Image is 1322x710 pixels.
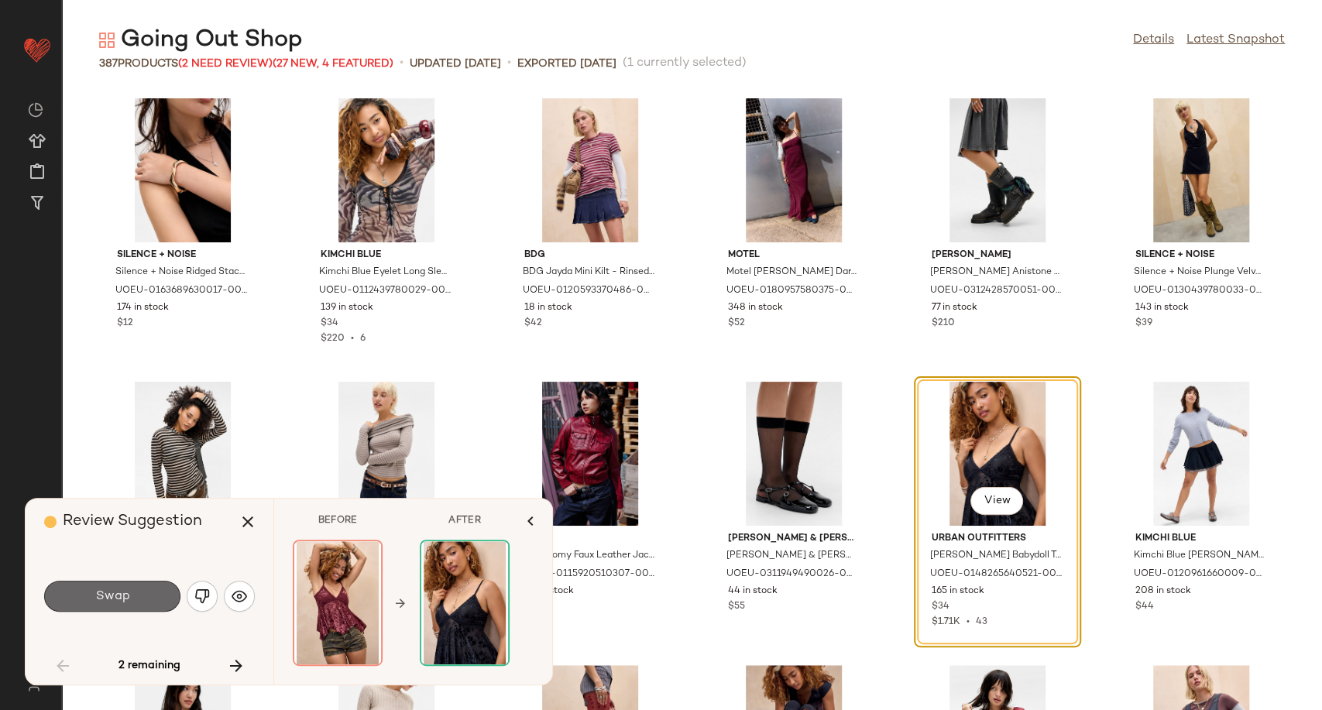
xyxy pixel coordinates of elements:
span: [PERSON_NAME] [932,249,1063,262]
span: Motel [PERSON_NAME] Darsih Spot Maxi Dress - Red 2XL at Urban Outfitters [726,266,858,280]
span: 139 in stock [321,301,373,315]
img: 0120961660009_001_a2 [1123,382,1279,526]
span: Silence + Noise [1135,249,1267,262]
a: Latest Snapshot [1186,31,1285,50]
span: Kimchi Blue [321,249,452,262]
span: (2 Need Review) [178,58,273,70]
span: Swap [94,589,129,604]
span: • [507,54,511,73]
img: 0163689630017_070_m [105,98,261,242]
img: 0148265640521_020_a2 [294,541,381,664]
a: Details [1133,31,1174,50]
span: $42 [524,317,542,331]
span: Kimchi Blue [1135,532,1267,546]
span: Silence + Noise [117,249,249,262]
img: 0120593370486_094_a2 [512,98,668,242]
span: 387 [99,58,118,70]
span: Motel [728,249,860,262]
span: UOEU-0130439780033-000-001 [1134,284,1265,298]
span: 348 in stock [728,301,783,315]
span: [PERSON_NAME] & [PERSON_NAME] [728,532,860,546]
span: 2 remaining [118,659,180,673]
img: 0180382100729_000_a2 [105,382,261,526]
img: 0180957580375_060_a2 [716,98,872,242]
span: BDG [524,249,656,262]
span: View [984,495,1010,507]
div: Products [99,56,393,72]
span: UOEU-0120593370486-000-094 [523,284,654,298]
span: • [400,54,403,73]
span: $12 [117,317,133,331]
span: Silence + Noise Plunge Velvet Mini Dress - Black XS at Urban Outfitters [1134,266,1265,280]
span: 208 in stock [1135,585,1191,599]
img: svg%3e [232,588,247,604]
span: 77 in stock [932,301,977,315]
span: UOEU-0120961660009-000-001 [1134,568,1265,581]
span: (1 currently selected) [623,54,747,73]
span: [PERSON_NAME] & [PERSON_NAME] [PERSON_NAME] [PERSON_NAME] Open Shoes - Black UK 5 at Urban Outfit... [726,549,858,563]
span: Kimchi Blue [PERSON_NAME] Voile Mini Skirt - Black 2XS at Urban Outfitters [1134,549,1265,563]
span: UOEU-0112439780029-000-009 [319,284,451,298]
span: $52 [728,317,745,331]
span: 143 in stock [1135,301,1189,315]
img: 0115920510307_060_a2 [512,382,668,526]
span: UOEU-0148265640521-000-001 [930,568,1062,581]
p: Exported [DATE] [517,56,616,72]
span: 44 in stock [728,585,778,599]
span: $220 [321,334,345,344]
span: $44 [1135,600,1154,614]
span: (27 New, 4 Featured) [273,58,393,70]
span: UOEU-0312428570051-000-001 [930,284,1062,298]
span: UOEU-0115920510307-000-060 [523,568,654,581]
img: 0120593370490_094_a2 [308,382,465,526]
span: BDG [524,532,656,546]
img: svg%3e [99,33,115,48]
span: $34 [321,317,338,331]
img: svg%3e [28,102,43,118]
span: • [345,334,360,344]
img: 0130439780033_001_a2 [1123,98,1279,242]
img: 0312428570051_001_m [919,98,1076,242]
img: svg%3e [194,588,210,604]
button: View [970,487,1023,515]
span: Review Suggestion [63,513,202,530]
span: Silence + Noise Ridged Stacking Bangle - Gold at Urban Outfitters [115,266,247,280]
span: UOEU-0180957580375-000-060 [726,284,858,298]
span: $55 [728,600,745,614]
span: 174 in stock [117,301,169,315]
div: Going Out Shop [99,25,303,56]
span: [PERSON_NAME] Babydoll Top - Black M at Urban Outfitters [930,549,1062,563]
img: 0148265640521_001_a2 [919,382,1076,526]
span: Kimchi Blue Eyelet Long Sleeve Mesh Blouse - Black S at Urban Outfitters [319,266,451,280]
img: 0311949490026_001_m [716,382,872,526]
span: 6 [360,334,366,344]
span: BDG Jayda Mini Kilt - Rinsed Denim L at Urban Outfitters [523,266,654,280]
span: 18 in stock [524,301,572,315]
img: heart_red.DM2ytmEG.svg [22,34,53,65]
span: UOEU-0163689630017-000-070 [115,284,247,298]
span: [PERSON_NAME] Anistone Boots - Black UK 5 at Urban Outfitters [930,266,1062,280]
span: $39 [1135,317,1152,331]
button: Swap [44,581,180,612]
span: UOEU-0311949490026-000-001 [726,568,858,581]
span: AFTER [420,514,510,528]
span: BDG Romy Faux Leather Jacket - Red S at Urban Outfitters [523,549,654,563]
img: 0148265640521_001_a2 [421,541,508,664]
span: BEFORE [293,514,383,528]
p: updated [DATE] [410,56,501,72]
img: 0112439780029_009_a2 [308,98,465,242]
span: $210 [932,317,955,331]
img: svg%3e [19,679,49,691]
